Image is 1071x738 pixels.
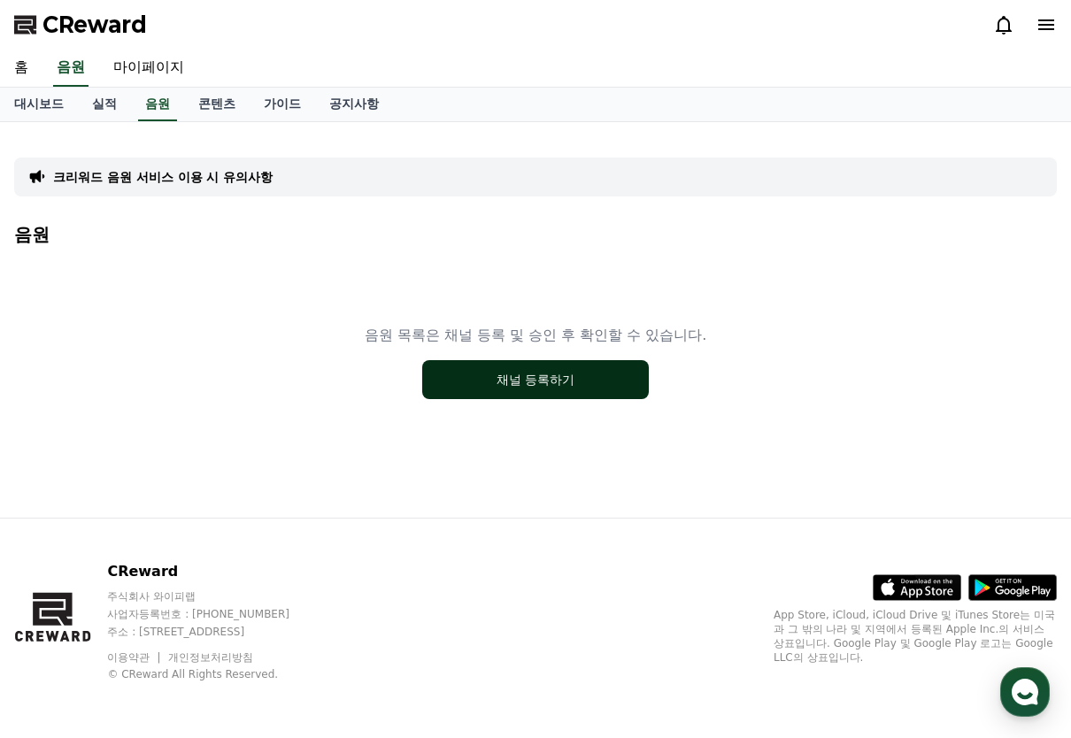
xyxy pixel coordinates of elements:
h4: 음원 [14,225,1057,244]
a: 실적 [78,88,131,121]
a: 음원 [53,50,89,87]
a: 공지사항 [315,88,393,121]
a: 설정 [228,561,340,605]
a: 대화 [117,561,228,605]
a: 마이페이지 [99,50,198,87]
p: 음원 목록은 채널 등록 및 승인 후 확인할 수 있습니다. [365,325,707,346]
p: 사업자등록번호 : [PHONE_NUMBER] [107,607,323,621]
a: CReward [14,11,147,39]
p: 주식회사 와이피랩 [107,589,323,603]
p: © CReward All Rights Reserved. [107,667,323,681]
a: 홈 [5,561,117,605]
span: CReward [42,11,147,39]
a: 개인정보처리방침 [168,651,253,664]
button: 채널 등록하기 [422,360,649,399]
span: 대화 [162,588,183,603]
a: 이용약관 [107,651,163,664]
p: App Store, iCloud, iCloud Drive 및 iTunes Store는 미국과 그 밖의 나라 및 지역에서 등록된 Apple Inc.의 서비스 상표입니다. Goo... [774,608,1057,665]
a: 음원 [138,88,177,121]
a: 크리워드 음원 서비스 이용 시 유의사항 [53,168,273,186]
p: CReward [107,561,323,582]
span: 설정 [274,588,295,602]
a: 가이드 [250,88,315,121]
span: 홈 [56,588,66,602]
p: 주소 : [STREET_ADDRESS] [107,625,323,639]
a: 콘텐츠 [184,88,250,121]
